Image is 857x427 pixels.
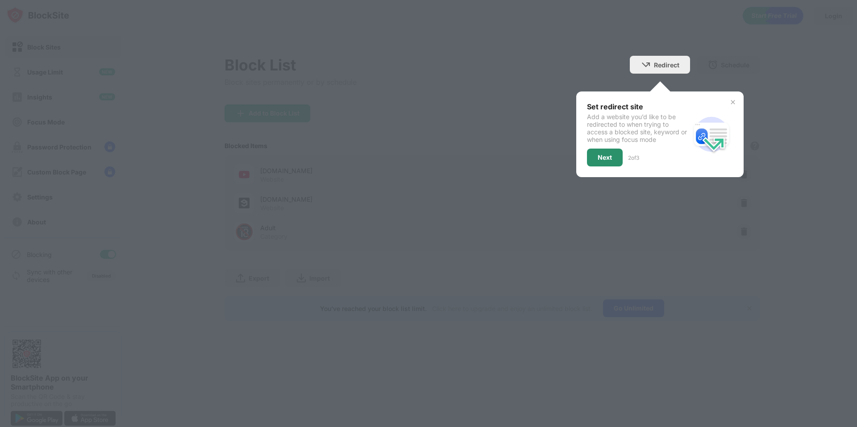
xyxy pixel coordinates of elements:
[654,61,679,69] div: Redirect
[729,99,736,106] img: x-button.svg
[598,154,612,161] div: Next
[587,113,690,143] div: Add a website you’d like to be redirected to when trying to access a blocked site, keyword or whe...
[628,154,639,161] div: 2 of 3
[587,102,690,111] div: Set redirect site
[690,113,733,156] img: redirect.svg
